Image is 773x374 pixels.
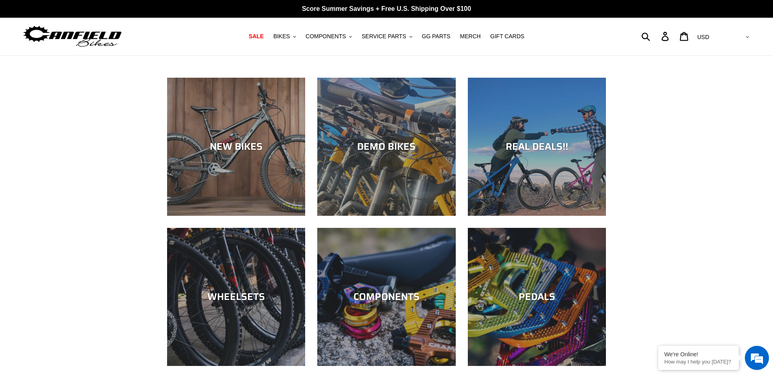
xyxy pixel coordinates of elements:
[317,141,455,153] div: DEMO BIKES
[418,31,455,42] a: GG PARTS
[167,78,305,216] a: NEW BIKES
[468,78,606,216] a: REAL DEALS!!
[167,291,305,303] div: WHEELSETS
[317,291,455,303] div: COMPONENTS
[22,24,123,49] img: Canfield Bikes
[456,31,485,42] a: MERCH
[317,228,455,366] a: COMPONENTS
[245,31,268,42] a: SALE
[358,31,416,42] button: SERVICE PARTS
[460,33,481,40] span: MERCH
[490,33,525,40] span: GIFT CARDS
[302,31,356,42] button: COMPONENTS
[317,78,455,216] a: DEMO BIKES
[468,228,606,366] a: PEDALS
[167,141,305,153] div: NEW BIKES
[269,31,300,42] button: BIKES
[422,33,451,40] span: GG PARTS
[306,33,346,40] span: COMPONENTS
[664,359,733,365] p: How may I help you today?
[646,27,666,45] input: Search
[249,33,264,40] span: SALE
[362,33,406,40] span: SERVICE PARTS
[468,141,606,153] div: REAL DEALS!!
[664,351,733,357] div: We're Online!
[273,33,290,40] span: BIKES
[468,291,606,303] div: PEDALS
[167,228,305,366] a: WHEELSETS
[486,31,529,42] a: GIFT CARDS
